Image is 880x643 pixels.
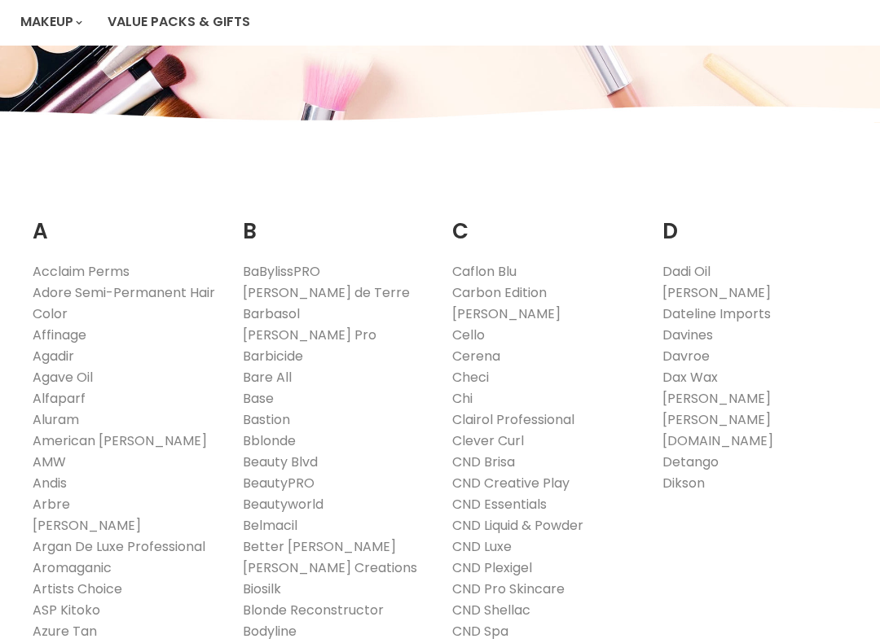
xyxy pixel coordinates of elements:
a: Clairol Professional [452,410,574,429]
a: [PERSON_NAME] [33,516,141,535]
a: CND Creative Play [452,474,570,492]
a: Beautyworld [243,495,323,514]
a: ASP Kitoko [33,601,100,619]
a: Dadi Oil [662,262,711,281]
a: Caflon Blu [452,262,517,281]
a: [DOMAIN_NAME] [662,431,773,450]
h2: C [452,194,638,248]
a: Better [PERSON_NAME] [243,537,396,556]
a: Bastion [243,410,290,429]
a: Aluram [33,410,79,429]
a: Azure Tan [33,622,97,641]
a: CND Luxe [452,537,512,556]
a: AMW [33,453,66,471]
a: Dateline Imports [662,304,771,323]
a: [PERSON_NAME] de Terre [243,283,410,302]
a: Barbicide [243,347,303,365]
a: Bodyline [243,622,297,641]
a: American [PERSON_NAME] [33,431,207,450]
a: Base [243,389,274,408]
a: Bare All [243,368,292,387]
a: Dax Wax [662,368,718,387]
a: Agadir [33,347,74,365]
a: Biosilk [243,580,281,598]
a: Chi [452,389,473,408]
a: Value Packs & Gifts [95,5,262,39]
h2: B [243,194,429,248]
a: Dikson [662,474,705,492]
a: Blonde Reconstructor [243,601,384,619]
a: BeautyPRO [243,474,315,492]
a: [PERSON_NAME] [662,389,771,408]
a: CND Pro Skincare [452,580,565,598]
a: Checi [452,368,489,387]
a: Cerena [452,347,500,365]
a: CND Essentials [452,495,547,514]
a: Aromaganic [33,558,112,577]
a: Cello [452,326,485,344]
a: Makeup [8,5,92,39]
a: [PERSON_NAME] [662,410,771,429]
a: Bblonde [243,431,296,450]
a: Acclaim Perms [33,262,130,281]
a: Clever Curl [452,431,524,450]
a: Argan De Luxe Professional [33,537,205,556]
a: Agave Oil [33,368,93,387]
a: CND Shellac [452,601,530,619]
a: Davines [662,326,713,344]
iframe: Gorgias live chat messenger [799,566,864,627]
a: [PERSON_NAME] [452,304,561,323]
a: Arbre [33,495,70,514]
a: BaBylissPRO [243,262,320,281]
a: [PERSON_NAME] Creations [243,558,417,577]
a: Andis [33,474,67,492]
h2: D [662,194,848,248]
a: CND Spa [452,622,508,641]
a: Affinage [33,326,86,344]
a: CND Brisa [452,453,515,471]
a: CND Liquid & Powder [452,516,583,535]
a: Artists Choice [33,580,122,598]
a: [PERSON_NAME] Pro [243,326,376,344]
a: Alfaparf [33,389,86,408]
a: Barbasol [243,304,300,323]
h2: A [33,194,218,248]
a: Detango [662,453,719,471]
a: CND Plexigel [452,558,532,577]
a: [PERSON_NAME] [662,283,771,302]
a: Beauty Blvd [243,453,318,471]
a: Davroe [662,347,710,365]
a: Belmacil [243,516,297,535]
a: Carbon Edition [452,283,547,302]
a: Adore Semi-Permanent Hair Color [33,283,215,323]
